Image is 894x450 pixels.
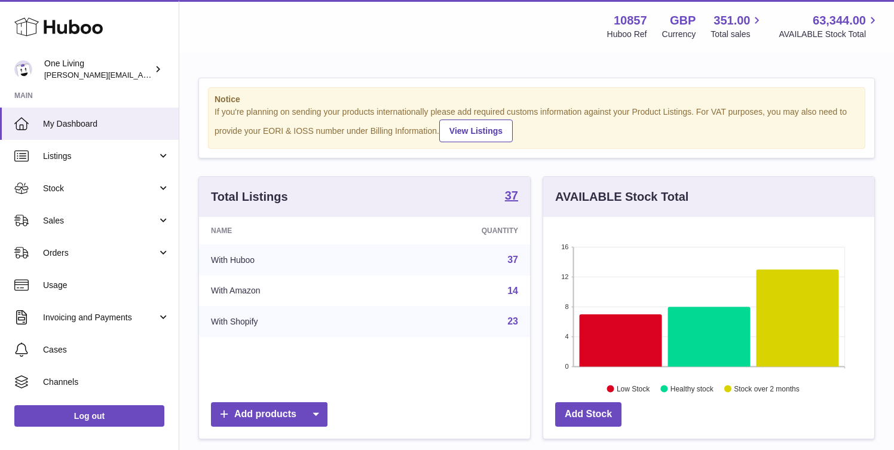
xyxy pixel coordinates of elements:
text: 4 [565,333,568,340]
td: With Shopify [199,306,380,337]
text: Stock over 2 months [734,384,799,393]
span: Cases [43,344,170,356]
a: 37 [507,255,518,265]
td: With Huboo [199,244,380,275]
strong: Notice [215,94,859,105]
span: Total sales [711,29,764,40]
span: AVAILABLE Stock Total [779,29,880,40]
a: Add Stock [555,402,621,427]
span: Invoicing and Payments [43,312,157,323]
text: 12 [561,273,568,280]
strong: GBP [670,13,696,29]
a: 14 [507,286,518,296]
text: 8 [565,303,568,310]
span: My Dashboard [43,118,170,130]
strong: 37 [505,189,518,201]
a: 351.00 Total sales [711,13,764,40]
th: Quantity [380,217,530,244]
div: One Living [44,58,152,81]
div: Currency [662,29,696,40]
th: Name [199,217,380,244]
h3: AVAILABLE Stock Total [555,189,688,205]
strong: 10857 [614,13,647,29]
img: Jessica@oneliving.com [14,60,32,78]
a: Add products [211,402,327,427]
span: Listings [43,151,157,162]
text: 16 [561,243,568,250]
span: 351.00 [714,13,750,29]
span: Stock [43,183,157,194]
div: Huboo Ref [607,29,647,40]
text: Low Stock [617,384,650,393]
text: Healthy stock [670,384,714,393]
h3: Total Listings [211,189,288,205]
span: 63,344.00 [813,13,866,29]
td: With Amazon [199,275,380,307]
a: View Listings [439,120,513,142]
span: Sales [43,215,157,226]
a: 23 [507,316,518,326]
span: Usage [43,280,170,291]
div: If you're planning on sending your products internationally please add required customs informati... [215,106,859,142]
a: 37 [505,189,518,204]
span: Channels [43,376,170,388]
span: Orders [43,247,157,259]
a: 63,344.00 AVAILABLE Stock Total [779,13,880,40]
a: Log out [14,405,164,427]
span: [PERSON_NAME][EMAIL_ADDRESS][DOMAIN_NAME] [44,70,240,79]
text: 0 [565,363,568,370]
